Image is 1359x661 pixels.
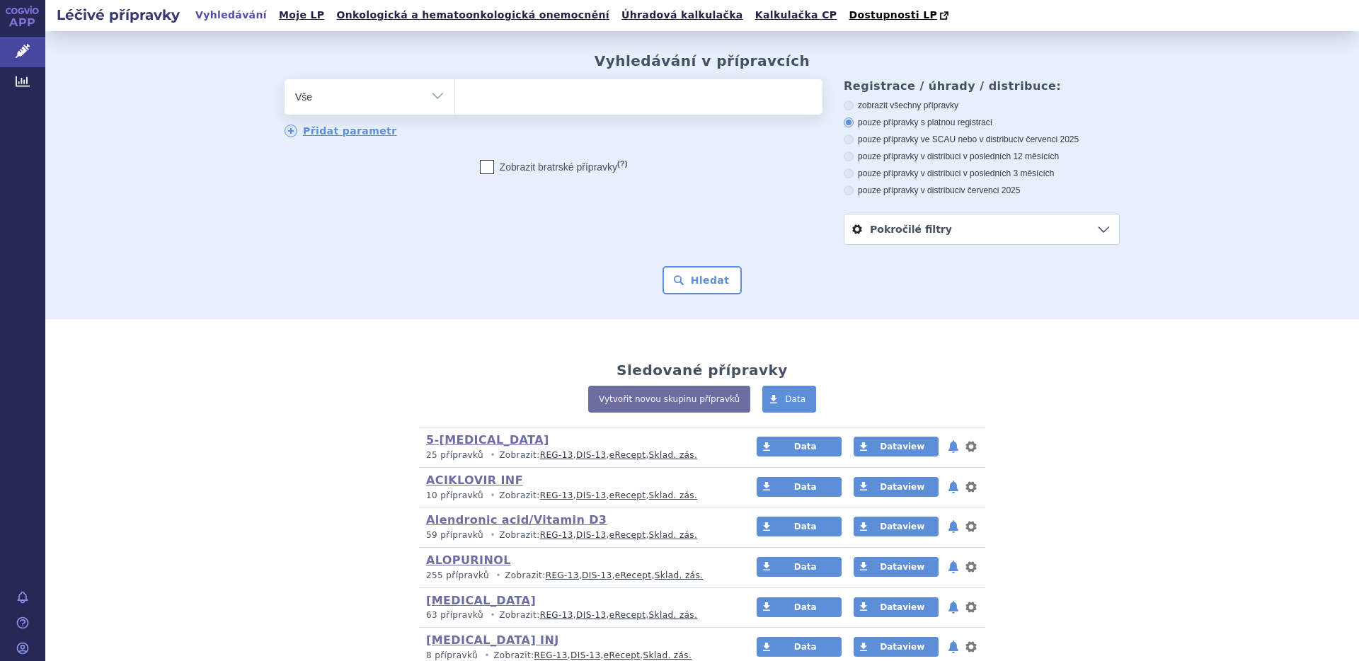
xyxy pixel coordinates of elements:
button: nastavení [964,599,978,616]
a: Sklad. zás. [649,450,698,460]
span: Dataview [880,522,924,531]
p: Zobrazit: , , , [426,570,730,582]
p: Zobrazit: , , , [426,609,730,621]
a: Pokročilé filtry [844,214,1119,244]
span: 63 přípravků [426,610,483,620]
a: Alendronic acid/Vitamin D3 [426,513,607,527]
a: Data [757,437,842,456]
a: Úhradová kalkulačka [617,6,747,25]
a: Sklad. zás. [649,610,698,620]
button: notifikace [946,599,961,616]
h3: Registrace / úhrady / distribuce: [844,79,1120,93]
button: notifikace [946,518,961,535]
label: zobrazit všechny přípravky [844,100,1120,111]
button: notifikace [946,638,961,655]
a: eRecept [609,530,646,540]
span: Data [785,394,805,404]
a: Sklad. zás. [655,570,704,580]
a: Data [757,517,842,536]
a: 5-[MEDICAL_DATA] [426,433,549,447]
span: 59 přípravků [426,530,483,540]
label: pouze přípravky v distribuci [844,185,1120,196]
a: DIS-13 [576,490,606,500]
i: • [492,570,505,582]
button: nastavení [964,638,978,655]
label: pouze přípravky s platnou registrací [844,117,1120,128]
span: Data [794,602,817,612]
span: v červenci 2025 [961,185,1020,195]
a: eRecept [604,650,641,660]
a: Data [762,386,816,413]
button: nastavení [964,518,978,535]
abbr: (?) [617,159,627,168]
i: • [486,490,499,502]
a: REG-13 [540,610,573,620]
a: Dataview [854,477,939,497]
a: Dataview [854,557,939,577]
i: • [486,609,499,621]
h2: Léčivé přípravky [45,5,191,25]
button: Hledat [663,266,742,294]
a: Dostupnosti LP [844,6,956,25]
span: Dataview [880,602,924,612]
span: 255 přípravků [426,570,489,580]
a: Vytvořit novou skupinu přípravků [588,386,750,413]
button: notifikace [946,438,961,455]
a: Vyhledávání [191,6,271,25]
a: eRecept [609,450,646,460]
a: Sklad. zás. [649,490,698,500]
a: eRecept [609,610,646,620]
span: 8 přípravků [426,650,478,660]
span: Data [794,642,817,652]
label: Zobrazit bratrské přípravky [480,160,628,174]
a: REG-13 [546,570,579,580]
button: nastavení [964,478,978,495]
span: Data [794,482,817,492]
span: Dostupnosti LP [849,9,937,21]
a: DIS-13 [582,570,612,580]
span: Dataview [880,642,924,652]
p: Zobrazit: , , , [426,490,730,502]
a: REG-13 [540,450,573,460]
a: Data [757,597,842,617]
a: Dataview [854,517,939,536]
span: Dataview [880,442,924,452]
span: 10 přípravků [426,490,483,500]
a: DIS-13 [570,650,600,660]
a: [MEDICAL_DATA] INJ [426,633,559,647]
button: nastavení [964,438,978,455]
span: 25 přípravků [426,450,483,460]
a: DIS-13 [576,450,606,460]
a: [MEDICAL_DATA] [426,594,536,607]
a: Dataview [854,597,939,617]
a: REG-13 [534,650,568,660]
h2: Sledované přípravky [617,362,788,379]
i: • [486,529,499,541]
label: pouze přípravky v distribuci v posledních 12 měsících [844,151,1120,162]
a: REG-13 [540,530,573,540]
button: notifikace [946,478,961,495]
button: notifikace [946,558,961,575]
a: ALOPURINOL [426,553,511,567]
h2: Vyhledávání v přípravcích [595,52,810,69]
a: Dataview [854,637,939,657]
a: Sklad. zás. [643,650,692,660]
a: Data [757,557,842,577]
button: nastavení [964,558,978,575]
span: Data [794,562,817,572]
a: Data [757,637,842,657]
a: ACIKLOVIR INF [426,473,523,487]
a: eRecept [615,570,652,580]
span: v červenci 2025 [1019,134,1079,144]
span: Data [794,442,817,452]
a: eRecept [609,490,646,500]
a: Moje LP [275,6,328,25]
p: Zobrazit: , , , [426,529,730,541]
label: pouze přípravky ve SCAU nebo v distribuci [844,134,1120,145]
i: • [486,449,499,461]
a: Dataview [854,437,939,456]
p: Zobrazit: , , , [426,449,730,461]
a: Onkologická a hematoonkologická onemocnění [332,6,614,25]
a: Sklad. zás. [649,530,698,540]
span: Dataview [880,562,924,572]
